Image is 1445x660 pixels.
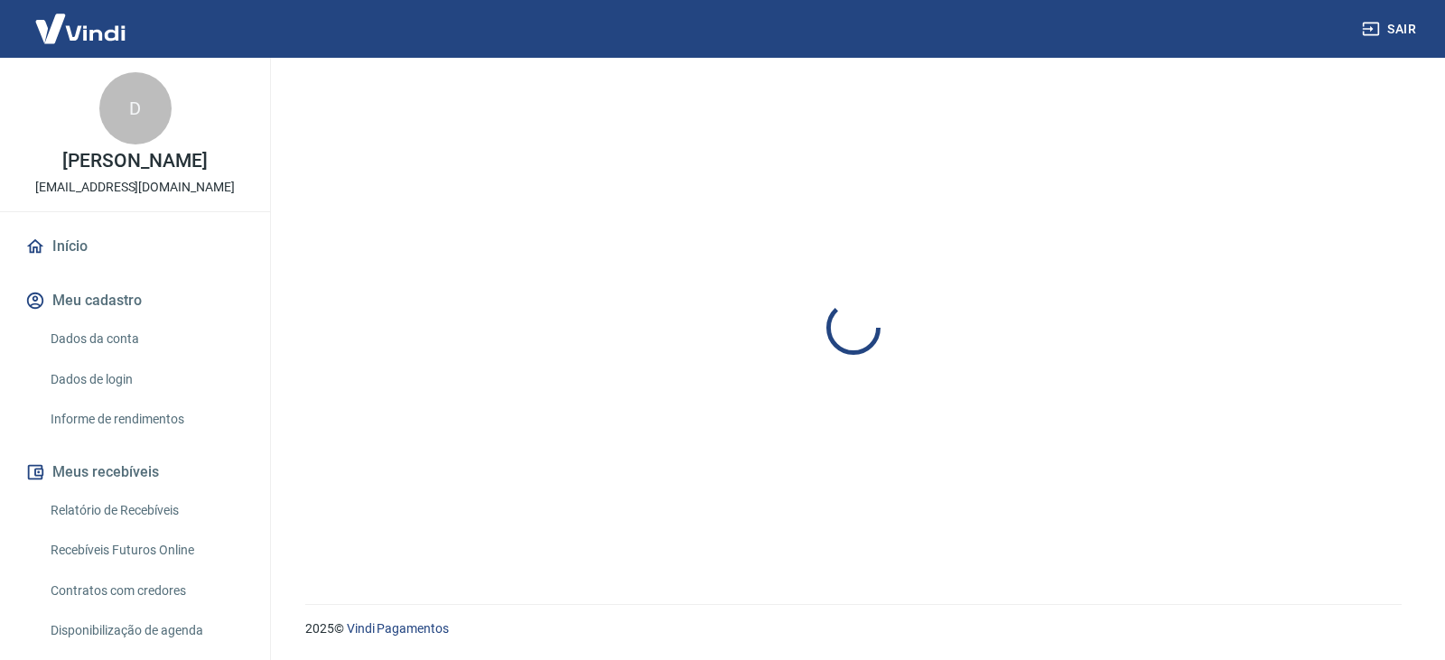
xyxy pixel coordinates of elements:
a: Início [22,227,248,266]
button: Sair [1358,13,1423,46]
a: Disponibilização de agenda [43,612,248,649]
a: Vindi Pagamentos [347,621,449,636]
div: D [99,72,172,144]
a: Relatório de Recebíveis [43,492,248,529]
a: Contratos com credores [43,572,248,609]
p: 2025 © [305,619,1402,638]
button: Meu cadastro [22,281,248,321]
p: [EMAIL_ADDRESS][DOMAIN_NAME] [35,178,235,197]
a: Dados da conta [43,321,248,358]
img: Vindi [22,1,139,56]
button: Meus recebíveis [22,452,248,492]
p: [PERSON_NAME] [62,152,207,171]
a: Recebíveis Futuros Online [43,532,248,569]
a: Informe de rendimentos [43,401,248,438]
a: Dados de login [43,361,248,398]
